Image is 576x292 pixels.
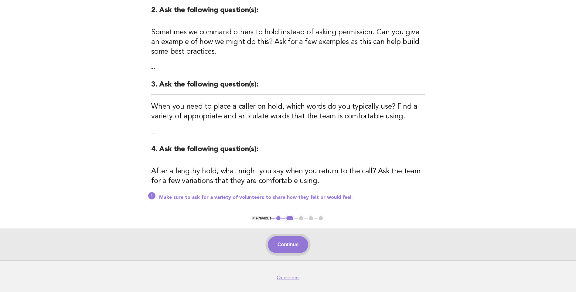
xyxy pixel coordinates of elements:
h2: 4. Ask the following question(s): [151,144,425,159]
h3: After a lengthy hold, what might you say when you return to the call? Ask the team for a few vari... [151,167,425,186]
p: -- [151,64,425,73]
h3: When you need to place a caller on hold, which words do you typically use? Find a variety of appr... [151,102,425,121]
h2: 3. Ask the following question(s): [151,80,425,95]
button: 2 [285,215,294,221]
h2: 2. Ask the following question(s): [151,5,425,20]
p: Make sure to ask for a variety of volunteers to share how they felt or would feel. [159,195,425,201]
button: 1 [275,215,281,221]
button: Continue [268,236,308,253]
h3: Sometimes we command others to hold instead of asking permission. Can you give an example of how ... [151,28,425,57]
a: Questions [277,275,299,281]
button: < Previous [252,216,271,220]
p: -- [151,129,425,137]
